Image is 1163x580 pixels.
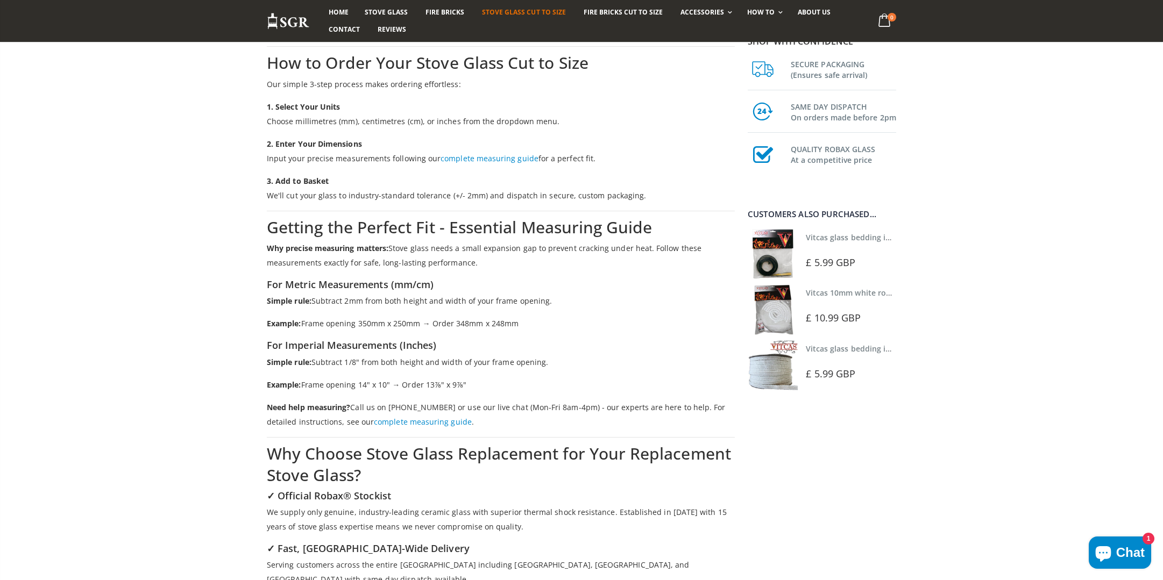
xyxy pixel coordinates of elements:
p: Choose millimetres (mm), centimetres (cm), or inches from the dropdown menu. [267,99,735,128]
a: Stove Glass [357,4,416,21]
h3: For Imperial Measurements (Inches) [267,339,735,352]
span: 0 [888,13,896,22]
strong: Simple rule: [267,357,311,367]
a: complete measuring guide [374,417,472,427]
span: £ 5.99 GBP [806,367,855,380]
h3: ✓ Fast, [GEOGRAPHIC_DATA]-Wide Delivery [267,542,735,555]
span: Stove Glass Cut To Size [482,8,565,17]
span: Stove Glass [365,8,408,17]
strong: Why precise measuring matters: [267,243,388,253]
a: Vitcas glass bedding in tape - 2mm x 15mm x 2 meters (White) [806,343,1034,354]
span: Reviews [378,25,406,34]
p: We supply only genuine, industry-leading ceramic glass with superior thermal shock resistance. Es... [267,505,735,534]
a: complete measuring guide [441,153,538,163]
h2: Why Choose Stove Glass Replacement for Your Replacement Stove Glass? [267,443,735,486]
strong: Simple rule: [267,296,311,306]
a: Fire Bricks Cut To Size [576,4,671,21]
strong: 2. Enter Your Dimensions [267,139,362,149]
span: Fire Bricks Cut To Size [584,8,663,17]
p: Our simple 3-step process makes ordering effortless: [267,77,735,91]
h3: SECURE PACKAGING (Ensures safe arrival) [791,57,896,81]
p: Call us on [PHONE_NUMBER] or use our live chat (Mon-Fri 8am-4pm) - our experts are here to help. ... [267,400,735,429]
p: Frame opening 350mm x 250mm → Order 348mm x 248mm [267,316,735,331]
a: About us [790,4,839,21]
img: Stove Glass Replacement [267,12,310,30]
a: Reviews [370,21,414,38]
span: Fire Bricks [426,8,464,17]
h2: How to Order Your Stove Glass Cut to Size [267,52,735,74]
a: How To [739,4,788,21]
p: Subtract 1/8" from both height and width of your frame opening. [267,355,735,369]
h3: QUALITY ROBAX GLASS At a competitive price [791,142,896,166]
span: Accessories [680,8,724,17]
a: Stove Glass Cut To Size [474,4,573,21]
a: Home [321,4,357,21]
span: £ 5.99 GBP [806,256,855,269]
img: Vitcas stove glass bedding in tape [748,229,798,279]
span: How To [747,8,775,17]
img: Vitcas stove glass bedding in tape [748,340,798,390]
inbox-online-store-chat: Shopify online store chat [1086,536,1154,571]
span: About us [798,8,831,17]
a: Contact [321,21,368,38]
h3: ✓ Official Robax® Stockist [267,489,735,502]
a: Fire Bricks [417,4,472,21]
a: Vitcas glass bedding in tape - 2mm x 10mm x 2 meters [806,232,1006,242]
a: 0 [874,11,896,32]
strong: 3. Add to Basket [267,176,329,186]
p: We'll cut your glass to industry-standard tolerance (+/- 2mm) and dispatch in secure, custom pack... [267,174,735,203]
p: Input your precise measurements following our for a perfect fit. [267,137,735,166]
strong: Need help measuring? [267,402,350,412]
strong: Example: [267,318,301,328]
p: Frame opening 14" x 10" → Order 13⅞" x 9⅞" [267,377,735,392]
img: Vitcas white rope, glue and gloves kit 10mm [748,284,798,334]
strong: Example: [267,379,301,390]
span: Contact [329,25,360,34]
div: Customers also purchased... [748,210,896,218]
p: Stove glass needs a small expansion gap to prevent cracking under heat. Follow these measurements... [267,241,735,270]
h3: SAME DAY DISPATCH On orders made before 2pm [791,99,896,123]
p: Subtract 2mm from both height and width of your frame opening. [267,293,735,308]
a: Accessories [672,4,737,21]
span: Home [329,8,349,17]
strong: 1. Select Your Units [267,102,340,112]
a: Vitcas 10mm white rope kit - includes rope seal and glue! [806,288,1017,298]
span: £ 10.99 GBP [806,311,861,324]
h2: Getting the Perfect Fit - Essential Measuring Guide [267,217,735,239]
h3: For Metric Measurements (mm/cm) [267,278,735,291]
